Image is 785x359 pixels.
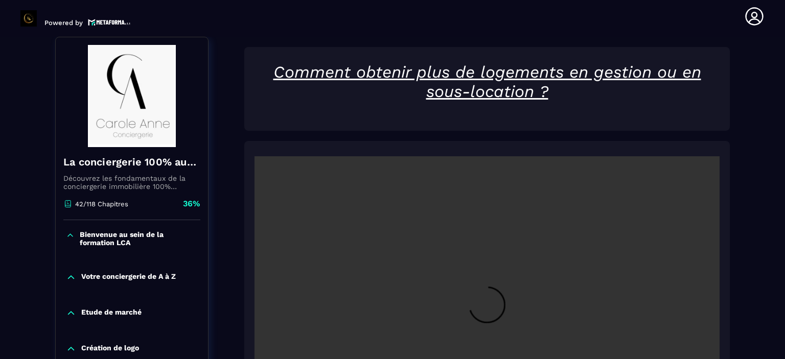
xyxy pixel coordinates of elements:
p: Création de logo [81,344,139,354]
img: logo [88,18,131,27]
h4: La conciergerie 100% automatisée [63,155,200,169]
p: 42/118 Chapitres [75,200,128,208]
p: Découvrez les fondamentaux de la conciergerie immobilière 100% automatisée. Cette formation est c... [63,174,200,190]
p: 36% [183,198,200,209]
u: Comment obtenir plus de logements en gestion ou en sous-location ? [273,62,701,101]
img: banner [63,45,200,147]
p: Votre conciergerie de A à Z [81,272,176,282]
img: logo-branding [20,10,37,27]
p: Powered by [44,19,83,27]
p: Bienvenue au sein de la formation LCA [80,230,198,247]
p: Etude de marché [81,308,142,318]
